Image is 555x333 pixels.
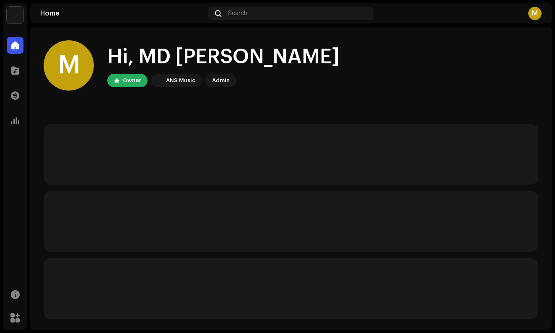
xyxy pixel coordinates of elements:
[40,10,205,17] div: Home
[528,7,542,20] div: M
[123,75,141,86] div: Owner
[107,44,340,70] div: Hi, MD [PERSON_NAME]
[7,7,23,23] img: bb356b9b-6e90-403f-adc8-c282c7c2e227
[44,40,94,91] div: M
[212,75,230,86] div: Admin
[166,75,195,86] div: ANS Music
[153,75,163,86] img: bb356b9b-6e90-403f-adc8-c282c7c2e227
[228,10,247,17] span: Search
